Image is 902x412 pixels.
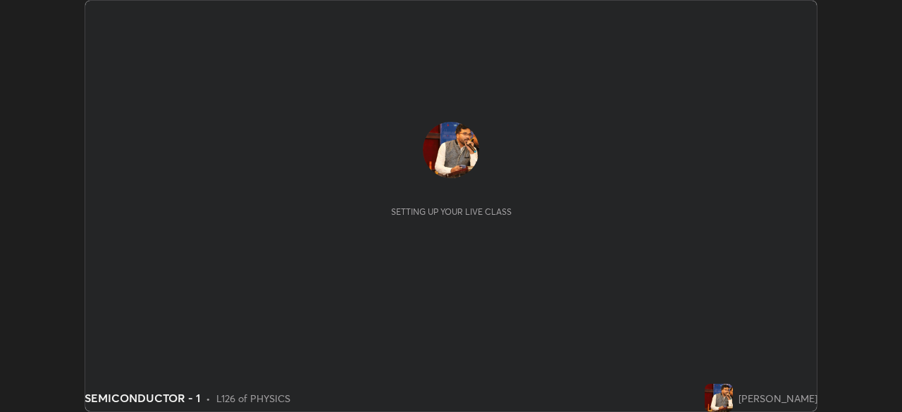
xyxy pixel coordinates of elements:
div: Setting up your live class [391,206,512,217]
div: • [206,391,211,406]
div: L126 of PHYSICS [216,391,290,406]
div: SEMICONDUCTOR - 1 [85,389,200,406]
img: f927825f111f48af9dbf922a2957019a.jpg [423,122,479,178]
div: [PERSON_NAME] [739,391,817,406]
img: f927825f111f48af9dbf922a2957019a.jpg [705,384,733,412]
